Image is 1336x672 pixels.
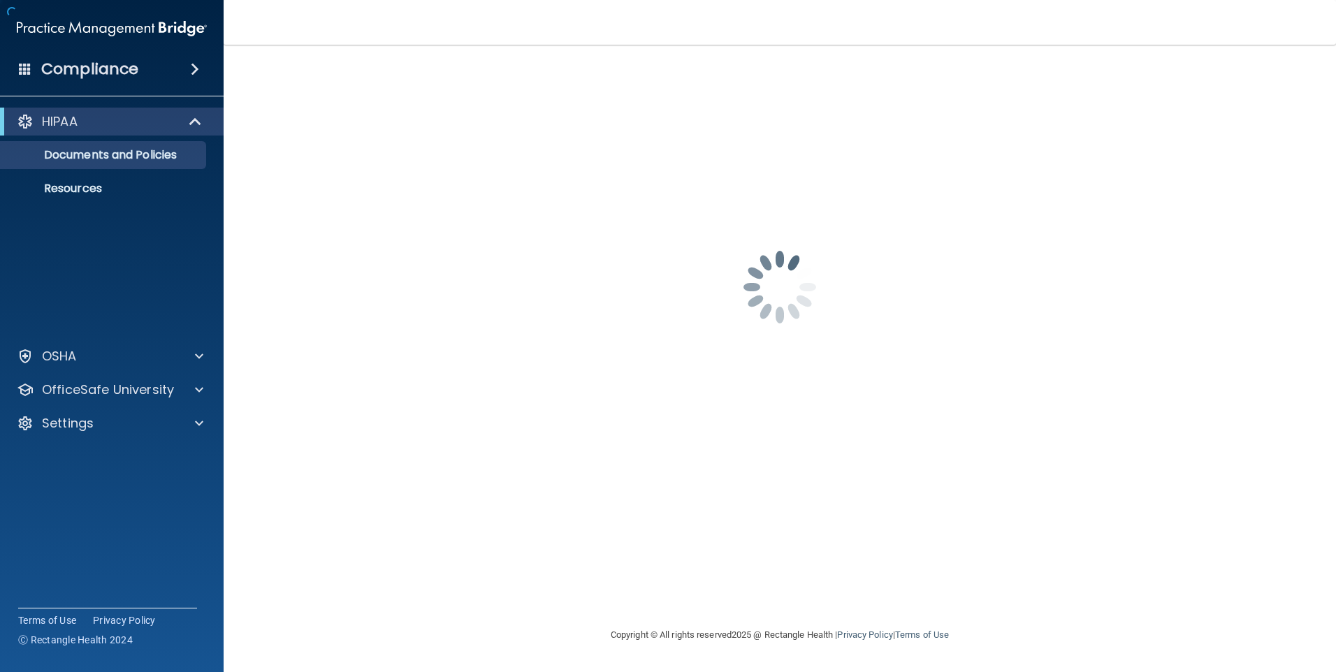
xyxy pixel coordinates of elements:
[41,59,138,79] h4: Compliance
[9,148,200,162] p: Documents and Policies
[9,182,200,196] p: Resources
[42,348,77,365] p: OSHA
[18,633,133,647] span: Ⓒ Rectangle Health 2024
[17,113,203,130] a: HIPAA
[17,415,203,432] a: Settings
[1094,573,1319,629] iframe: Drift Widget Chat Controller
[42,113,78,130] p: HIPAA
[42,415,94,432] p: Settings
[895,629,949,640] a: Terms of Use
[18,613,76,627] a: Terms of Use
[17,15,207,43] img: PMB logo
[525,613,1035,657] div: Copyright © All rights reserved 2025 @ Rectangle Health | |
[837,629,892,640] a: Privacy Policy
[17,381,203,398] a: OfficeSafe University
[17,348,203,365] a: OSHA
[710,217,850,357] img: spinner.e123f6fc.gif
[42,381,174,398] p: OfficeSafe University
[93,613,156,627] a: Privacy Policy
